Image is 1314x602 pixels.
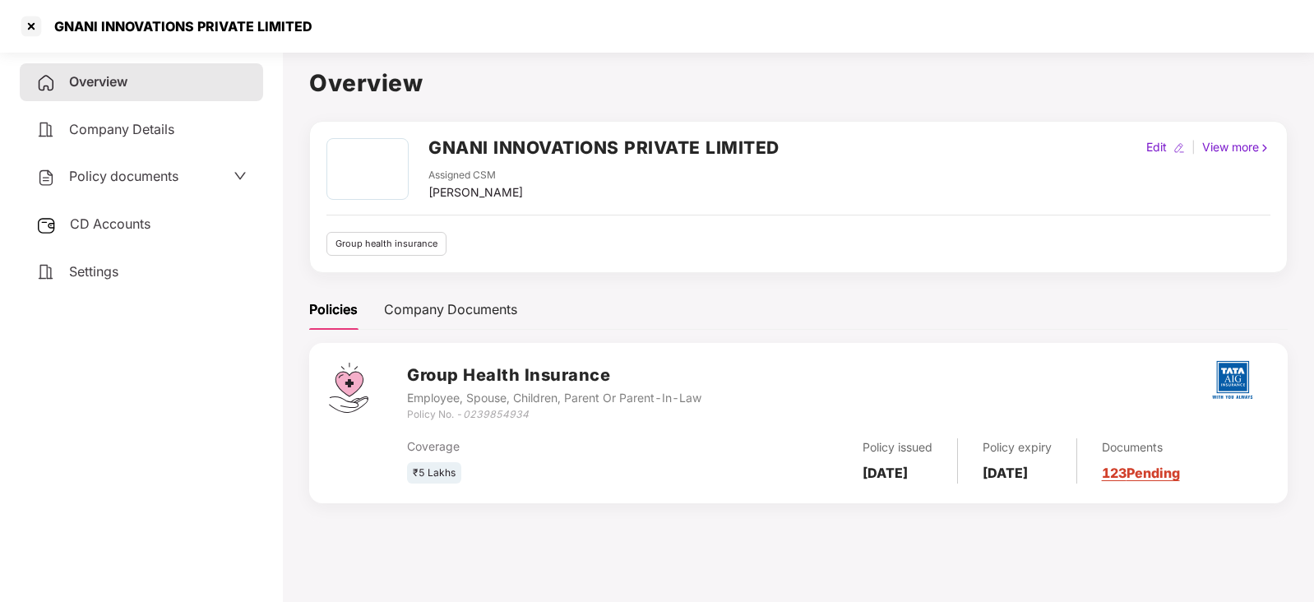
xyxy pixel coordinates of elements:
[1102,438,1180,456] div: Documents
[463,408,529,420] i: 0239854934
[309,65,1288,101] h1: Overview
[44,18,312,35] div: GNANI INNOVATIONS PRIVATE LIMITED
[69,121,174,137] span: Company Details
[1188,138,1199,156] div: |
[983,438,1052,456] div: Policy expiry
[329,363,368,413] img: svg+xml;base64,PHN2ZyB4bWxucz0iaHR0cDovL3d3dy53My5vcmcvMjAwMC9zdmciIHdpZHRoPSI0Ny43MTQiIGhlaWdodD...
[384,299,517,320] div: Company Documents
[309,299,358,320] div: Policies
[428,134,780,161] h2: GNANI INNOVATIONS PRIVATE LIMITED
[1199,138,1274,156] div: View more
[69,73,127,90] span: Overview
[407,438,694,456] div: Coverage
[407,389,701,407] div: Employee, Spouse, Children, Parent Or Parent-In-Law
[36,73,56,93] img: svg+xml;base64,PHN2ZyB4bWxucz0iaHR0cDovL3d3dy53My5vcmcvMjAwMC9zdmciIHdpZHRoPSIyNCIgaGVpZ2h0PSIyNC...
[234,169,247,183] span: down
[1173,142,1185,154] img: editIcon
[326,232,446,256] div: Group health insurance
[983,465,1028,481] b: [DATE]
[407,363,701,388] h3: Group Health Insurance
[863,438,932,456] div: Policy issued
[428,168,523,183] div: Assigned CSM
[70,215,150,232] span: CD Accounts
[863,465,908,481] b: [DATE]
[69,168,178,184] span: Policy documents
[36,120,56,140] img: svg+xml;base64,PHN2ZyB4bWxucz0iaHR0cDovL3d3dy53My5vcmcvMjAwMC9zdmciIHdpZHRoPSIyNCIgaGVpZ2h0PSIyNC...
[407,462,461,484] div: ₹5 Lakhs
[428,183,523,201] div: [PERSON_NAME]
[1259,142,1270,154] img: rightIcon
[36,262,56,282] img: svg+xml;base64,PHN2ZyB4bWxucz0iaHR0cDovL3d3dy53My5vcmcvMjAwMC9zdmciIHdpZHRoPSIyNCIgaGVpZ2h0PSIyNC...
[1102,465,1180,481] a: 123 Pending
[69,263,118,280] span: Settings
[36,215,57,235] img: svg+xml;base64,PHN2ZyB3aWR0aD0iMjUiIGhlaWdodD0iMjQiIHZpZXdCb3g9IjAgMCAyNSAyNCIgZmlsbD0ibm9uZSIgeG...
[407,407,701,423] div: Policy No. -
[1143,138,1170,156] div: Edit
[36,168,56,188] img: svg+xml;base64,PHN2ZyB4bWxucz0iaHR0cDovL3d3dy53My5vcmcvMjAwMC9zdmciIHdpZHRoPSIyNCIgaGVpZ2h0PSIyNC...
[1204,351,1261,409] img: tatag.png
